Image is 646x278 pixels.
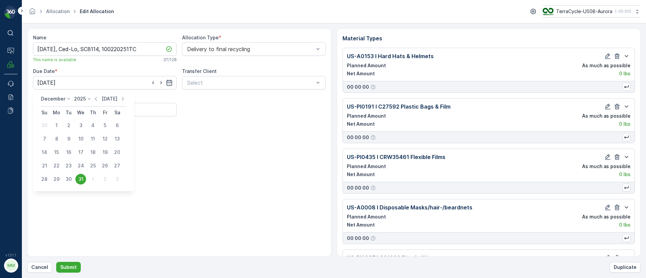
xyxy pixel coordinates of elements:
[75,120,86,131] div: 3
[112,133,122,144] div: 13
[39,133,50,144] div: 7
[100,133,110,144] div: 12
[51,147,62,158] div: 15
[27,262,52,273] button: Cancel
[112,174,122,185] div: 3
[39,120,50,131] div: 30
[347,113,386,119] p: Planned Amount
[582,113,631,119] p: As much as possible
[33,35,46,40] label: Name
[582,163,631,170] p: As much as possible
[63,133,74,144] div: 9
[33,76,177,89] input: dd/mm/yyyy
[39,174,50,185] div: 28
[619,171,631,178] p: 0 lbs
[63,174,74,185] div: 30
[46,8,70,14] a: Allocation
[6,260,16,271] div: MM
[347,213,386,220] p: Planned Amount
[41,95,65,102] p: December
[100,120,110,131] div: 5
[4,253,17,257] span: v 1.51.1
[347,203,472,211] p: US-A0008 I Disposable Masks/hair-/beardnets
[343,34,635,42] p: Material Types
[33,68,55,74] label: Due Date
[99,107,111,119] th: Friday
[347,235,369,242] p: 00 00 00
[33,57,76,63] span: This name is available
[87,160,98,171] div: 25
[51,120,62,131] div: 1
[182,68,217,74] label: Transfer Client
[619,70,631,77] p: 0 lbs
[610,262,641,273] button: Duplicate
[4,259,17,273] button: MM
[51,160,62,171] div: 22
[347,103,451,111] p: US-PI0191 I C27592 Plastic Bags & Film
[63,147,74,158] div: 16
[63,160,74,171] div: 23
[370,84,376,90] div: Help Tooltip Icon
[38,107,50,119] th: Sunday
[347,84,369,90] p: 00 00 00
[112,160,122,171] div: 27
[4,5,17,19] img: logo
[370,185,376,191] div: Help Tooltip Icon
[543,5,641,17] button: TerraCycle-US08-Aurora(-05:00)
[87,107,99,119] th: Thursday
[615,9,631,14] p: ( -05:00 )
[347,185,369,191] p: 00 00 00
[100,174,110,185] div: 2
[112,120,122,131] div: 6
[74,95,86,102] p: 2025
[347,121,375,127] p: Net Amount
[370,135,376,140] div: Help Tooltip Icon
[51,133,62,144] div: 8
[39,147,50,158] div: 14
[51,174,62,185] div: 29
[31,264,48,271] p: Cancel
[87,174,98,185] div: 1
[29,10,36,16] a: Homepage
[556,8,612,15] p: TerraCycle-US08-Aurora
[87,120,98,131] div: 4
[163,57,177,63] p: 37 / 128
[102,95,117,102] p: [DATE]
[347,222,375,228] p: Net Amount
[112,147,122,158] div: 20
[619,222,631,228] p: 0 lbs
[182,35,219,40] label: Allocation Type
[543,8,553,15] img: image_ci7OI47.png
[75,174,86,185] div: 31
[60,264,77,271] p: Submit
[187,79,314,87] p: Select
[347,171,375,178] p: Net Amount
[347,134,369,141] p: 00 00 00
[100,160,110,171] div: 26
[582,62,631,69] p: As much as possible
[75,133,86,144] div: 10
[111,107,123,119] th: Saturday
[582,213,631,220] p: As much as possible
[78,8,115,15] span: Edit Allocation
[347,70,375,77] p: Net Amount
[50,107,63,119] th: Monday
[63,107,75,119] th: Tuesday
[619,121,631,127] p: 0 lbs
[87,133,98,144] div: 11
[75,107,87,119] th: Wednesday
[75,147,86,158] div: 17
[100,147,110,158] div: 19
[39,160,50,171] div: 21
[347,153,445,161] p: US-PI0435 I CRW35461 Flexible Films
[347,163,386,170] p: Planned Amount
[63,120,74,131] div: 2
[347,52,434,60] p: US-A0153 I Hard Hats & Helmets
[56,262,81,273] button: Submit
[614,264,637,271] p: Duplicate
[347,62,386,69] p: Planned Amount
[87,147,98,158] div: 18
[75,160,86,171] div: 24
[347,254,435,262] p: US-PI0397 I C31636 Plastic Wrap
[370,236,376,241] div: Help Tooltip Icon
